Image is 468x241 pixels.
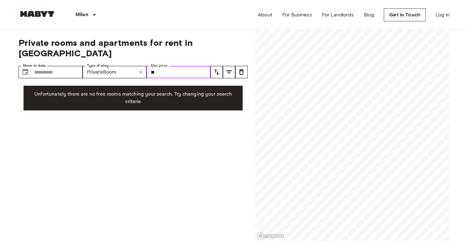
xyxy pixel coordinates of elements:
[23,63,46,68] label: Move-in date
[435,11,449,19] a: Log in
[87,63,109,68] label: Type of stay
[364,11,374,19] a: Blog
[235,66,248,78] button: tune
[19,11,56,17] img: Habyt
[223,66,235,78] button: tune
[76,11,88,19] p: Milan
[210,66,223,78] button: tune
[19,37,248,58] span: Private rooms and apartments for rent in [GEOGRAPHIC_DATA]
[28,91,238,105] p: Unfortunately there are no free rooms matching your search. Try changing your search criteria
[282,11,312,19] a: For Business
[151,63,167,68] label: Max price
[83,66,147,78] div: PrivateRoom
[384,8,426,21] a: Get in Touch
[257,232,284,239] a: Mapbox logo
[19,66,32,78] button: Choose date
[322,11,354,19] a: For Landlords
[258,11,272,19] a: About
